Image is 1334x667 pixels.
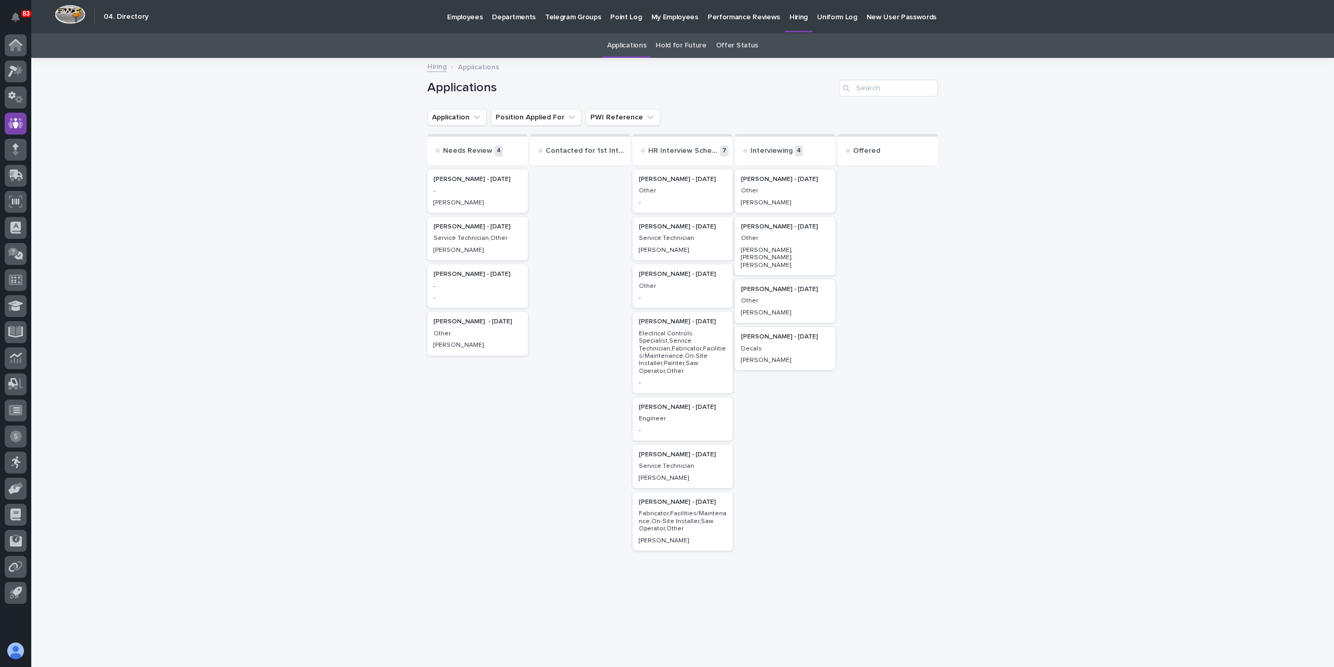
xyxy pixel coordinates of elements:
a: [PERSON_NAME] - [DATE]Other[PERSON_NAME] [427,312,528,355]
p: [PERSON_NAME] - [DATE] [434,271,522,278]
button: Position Applied For [491,109,582,126]
a: [PERSON_NAME] - [DATE]Service Technician[PERSON_NAME] [633,445,733,488]
a: [PERSON_NAME] - [DATE]Service Technician[PERSON_NAME] [633,217,733,260]
a: [PERSON_NAME] - [DATE]Other[PERSON_NAME], [PERSON_NAME], [PERSON_NAME] [735,217,835,275]
a: [PERSON_NAME] - [DATE]Service Technician,Other[PERSON_NAME] [427,217,528,260]
a: [PERSON_NAME] - [DATE]Electrical Controls Specialist,Service Technician,Fabricator,Facilities/Mai... [633,312,733,393]
a: Applications [607,33,646,58]
h2: 04. Directory [104,13,149,21]
p: - [639,294,727,301]
img: Workspace Logo [55,5,85,24]
a: Hold for Future [656,33,706,58]
p: [PERSON_NAME] [639,247,727,254]
p: [PERSON_NAME] [741,357,829,364]
p: Other [741,235,829,242]
p: [PERSON_NAME], [PERSON_NAME], [PERSON_NAME] [741,247,829,269]
a: [PERSON_NAME] - [DATE]Fabricator,Facilities/Maintenance,On-Site Installer,Saw Operator,Other[PERS... [633,492,733,551]
p: HR Interview Scheduled / Complete [648,147,719,155]
button: PWI Reference [586,109,660,126]
a: Hiring [427,60,447,72]
a: [PERSON_NAME] - [DATE]Other[PERSON_NAME] [735,280,835,323]
p: Engineer [639,415,727,422]
a: [PERSON_NAME] - [DATE]-[PERSON_NAME] [427,169,528,213]
p: 4 [495,145,503,156]
p: [PERSON_NAME] [639,537,727,544]
p: Interviewing [750,147,793,155]
p: [PERSON_NAME] - [DATE] [639,223,727,231]
button: Application [427,109,487,126]
p: [PERSON_NAME] - [DATE] [434,176,522,183]
p: [PERSON_NAME] - [DATE] [639,176,727,183]
p: Other [741,297,829,305]
a: Offer Status [716,33,758,58]
p: - [434,294,522,301]
p: [PERSON_NAME] [434,342,522,349]
p: Other [741,187,829,195]
p: [PERSON_NAME] [434,247,522,254]
p: Service Technician [639,235,727,242]
a: [PERSON_NAME] - [DATE]Other[PERSON_NAME] [735,169,835,213]
p: - [639,199,727,207]
p: - [434,283,522,290]
p: [PERSON_NAME] - [DATE] [639,499,727,506]
p: Applications [458,60,499,72]
p: 83 [23,10,30,17]
p: [PERSON_NAME] - [DATE] [741,333,829,341]
p: - [639,379,727,386]
p: Decals [741,345,829,353]
p: Offered [853,147,880,155]
input: Search [839,80,938,96]
p: [PERSON_NAME] - [DATE] [639,451,727,458]
p: 7 [720,145,728,156]
p: Needs Review [443,147,492,155]
p: [PERSON_NAME] - [DATE] [639,404,727,411]
button: Notifications [5,6,27,28]
p: - [434,187,522,195]
div: Notifications83 [13,13,27,29]
p: [PERSON_NAME] - [DATE] [639,318,727,325]
a: [PERSON_NAME] - [DATE]Other- [633,169,733,213]
p: Other [639,283,727,290]
p: [PERSON_NAME] [741,309,829,317]
p: [PERSON_NAME] - [DATE] [741,176,829,183]
p: [PERSON_NAME] - [DATE] [741,223,829,231]
p: [PERSON_NAME] - [DATE] [639,271,727,278]
a: [PERSON_NAME] - [DATE]Engineer- [633,397,733,441]
h1: Applications [427,80,835,95]
p: Other [434,330,522,337]
p: Service Technician,Other [434,235,522,242]
p: - [639,427,727,434]
p: Fabricator,Facilities/Maintenance,On-Site Installer,Saw Operator,Other [639,510,727,532]
p: Other [639,187,727,195]
p: 4 [795,145,803,156]
p: [PERSON_NAME] [434,199,522,207]
a: [PERSON_NAME] - [DATE]Other- [633,264,733,308]
a: [PERSON_NAME] - [DATE]-- [427,264,528,308]
p: Electrical Controls Specialist,Service Technician,Fabricator,Facilities/Maintenance,On-Site Insta... [639,330,727,375]
p: [PERSON_NAME] [741,199,829,207]
p: [PERSON_NAME] - [DATE] [434,318,522,325]
p: [PERSON_NAME] - [DATE] [434,223,522,231]
p: [PERSON_NAME] [639,475,727,482]
a: [PERSON_NAME] - [DATE]Decals[PERSON_NAME] [735,327,835,370]
button: users-avatar [5,640,27,662]
p: [PERSON_NAME] - [DATE] [741,286,829,293]
p: Service Technician [639,463,727,470]
p: Contacted for 1st Interview [546,147,626,155]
